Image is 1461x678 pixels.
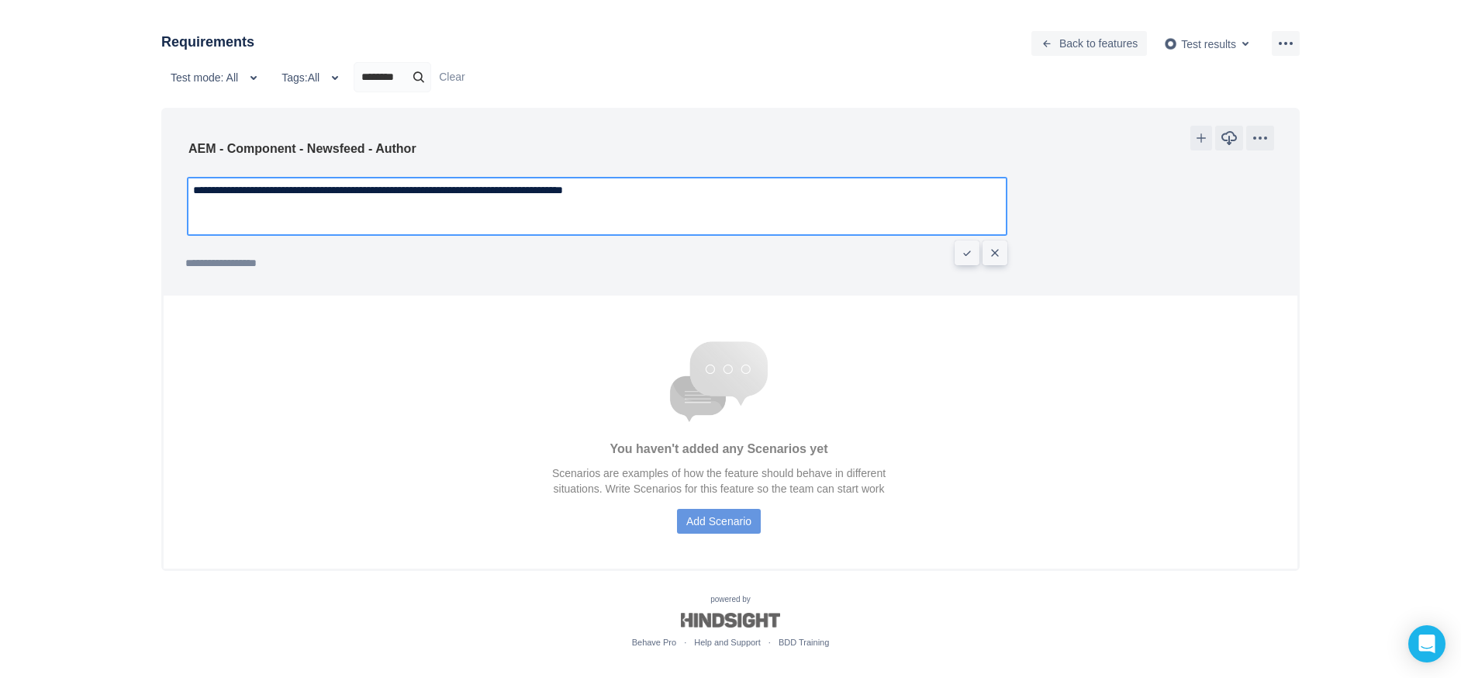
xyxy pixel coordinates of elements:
h3: Requirements [161,31,254,53]
span: more [1251,129,1269,147]
button: Test results [1155,31,1264,56]
span: more [1276,34,1295,53]
a: Clear [439,71,465,83]
p: Scenarios are examples of how the feature should behave in different situations. Write Scenarios ... [140,466,1297,497]
img: AgwABIgr006M16MAAAAASUVORK5CYII= [1164,37,1177,50]
a: Help and Support [694,638,761,647]
button: Test mode: All [161,65,272,90]
a: Add Scenario [677,514,761,527]
span: Confirm [961,247,973,259]
a: Behave Pro [632,638,676,647]
div: powered by [149,594,1312,650]
h3: AEM - Component - Newsfeed - Author [188,139,416,158]
button: Confirm [955,240,979,265]
button: Add Scenario [677,509,761,534]
span: Tags: All [281,65,319,90]
span: Cancel [989,247,1001,259]
button: Cancel [983,240,1007,265]
span: download icon [1220,129,1238,147]
span: Back to features [1059,31,1138,56]
a: BDD Training [779,638,829,647]
div: Open Intercom Messenger [1408,625,1445,662]
span: search icon [409,70,428,85]
span: Test mode: All [171,65,238,90]
span: back icon [1041,37,1053,50]
h3: You haven't added any Scenarios yet [140,439,1297,458]
button: Tags:All [272,65,354,90]
span: Add Scenario [686,509,751,534]
span: Test results [1181,37,1236,50]
span: add icon [1195,132,1207,144]
a: Back to features [1031,36,1147,49]
button: Back to features [1031,31,1147,56]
